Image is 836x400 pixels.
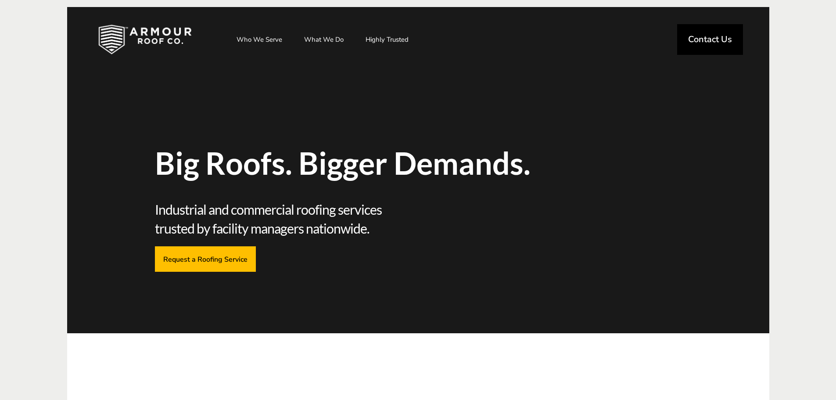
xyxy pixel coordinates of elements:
[155,246,256,271] a: Request a Roofing Service
[677,24,743,55] a: Contact Us
[155,148,545,178] span: Big Roofs. Bigger Demands.
[688,35,732,44] span: Contact Us
[357,29,417,50] a: Highly Trusted
[155,200,415,238] span: Industrial and commercial roofing services trusted by facility managers nationwide.
[295,29,352,50] a: What We Do
[163,255,248,263] span: Request a Roofing Service
[228,29,291,50] a: Who We Serve
[84,18,205,61] img: Industrial and Commercial Roofing Company | Armour Roof Co.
